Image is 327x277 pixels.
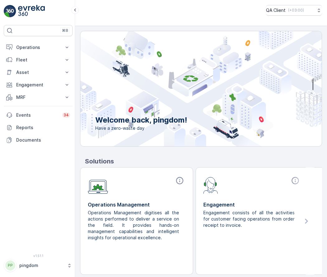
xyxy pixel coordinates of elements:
a: Documents [4,134,73,146]
button: Operations [4,41,73,54]
p: 34 [64,113,69,118]
p: Reports [16,124,70,131]
p: Fleet [16,57,60,63]
p: ( +03:00 ) [288,8,304,13]
p: QA Client [266,7,286,13]
img: module-icon [203,176,218,194]
img: module-icon [88,176,108,194]
p: Asset [16,69,60,75]
button: Fleet [4,54,73,66]
button: MRF [4,91,73,104]
p: Welcome back, pingdom! [95,115,187,125]
button: QA Client(+03:00) [266,5,322,16]
p: MRF [16,94,60,100]
p: Solutions [85,157,322,166]
a: Reports [4,121,73,134]
img: logo [4,5,16,17]
p: Operations Management digitises all the actions performed to deliver a service on the field. It p... [88,210,180,241]
button: Asset [4,66,73,79]
img: city illustration [52,31,322,146]
p: pingdom [19,262,64,269]
p: ⌘B [62,28,68,33]
p: Engagement consists of all the activities for customer facing operations from order receipt to in... [203,210,296,228]
p: Engagement [16,82,60,88]
span: v 1.51.1 [4,254,73,258]
span: Have a zero-waste day [95,125,187,131]
button: Engagement [4,79,73,91]
button: PPpingdom [4,259,73,272]
div: PP [5,260,15,270]
p: Events [16,112,59,118]
p: Operations [16,44,60,51]
img: logo_light-DOdMpM7g.png [18,5,45,17]
p: Engagement [203,201,301,208]
p: Documents [16,137,70,143]
a: Events34 [4,109,73,121]
p: Operations Management [88,201,185,208]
